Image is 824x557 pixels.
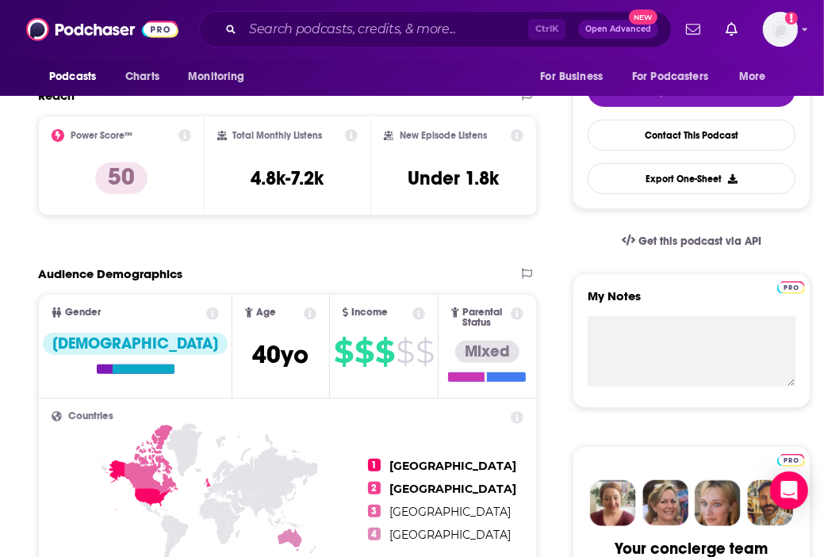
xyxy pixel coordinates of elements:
span: [GEOGRAPHIC_DATA] [390,505,512,519]
span: Income [351,307,388,318]
div: Open Intercom Messenger [770,471,808,509]
a: Get this podcast via API [609,222,774,261]
h3: Under 1.8k [408,166,499,190]
span: $ [334,339,353,364]
span: For Business [540,66,603,88]
button: open menu [38,62,117,92]
label: My Notes [588,288,795,316]
div: Mixed [455,341,519,363]
a: Pro website [777,279,805,294]
button: open menu [728,62,786,92]
span: 3 [368,505,381,517]
h3: 4.8k-7.2k [251,166,324,190]
a: Pro website [777,452,805,467]
button: open menu [529,62,623,92]
button: Show profile menu [763,12,798,47]
img: Sydney Profile [590,480,636,526]
span: 2 [368,482,381,494]
span: 4 [368,528,381,540]
img: User Profile [763,12,798,47]
span: $ [416,339,434,364]
span: Gender [65,307,101,318]
span: Countries [68,411,113,422]
span: Logged in as nicole.koremenos [763,12,798,47]
span: [GEOGRAPHIC_DATA] [390,459,517,473]
svg: Add a profile image [785,12,798,25]
h2: Total Monthly Listens [233,130,323,141]
span: Monitoring [188,66,244,88]
span: Age [256,307,276,318]
a: Show notifications dropdown [680,16,707,43]
img: Podchaser Pro [777,281,805,294]
p: 50 [95,162,148,194]
span: 1 [368,459,381,471]
button: Open AdvancedNew [578,20,658,39]
span: Podcasts [49,66,96,88]
div: Search podcasts, credits, & more... [199,11,672,48]
span: More [739,66,766,88]
span: $ [355,339,374,364]
a: Contact This Podcast [588,120,795,151]
input: Search podcasts, credits, & more... [243,17,528,42]
h2: Power Score™ [71,130,132,141]
span: [GEOGRAPHIC_DATA] [390,528,512,542]
div: [DEMOGRAPHIC_DATA] [43,333,228,355]
span: [GEOGRAPHIC_DATA] [390,482,517,496]
span: $ [396,339,414,364]
h2: New Episode Listens [400,130,487,141]
img: Jules Profile [695,480,741,526]
button: Export One-Sheet [588,163,795,194]
a: Show notifications dropdown [719,16,744,43]
a: Charts [115,62,169,92]
span: For Podcasters [632,66,708,88]
img: Barbara Profile [642,480,688,526]
img: Podchaser Pro [777,454,805,467]
button: open menu [177,62,265,92]
img: Jon Profile [747,480,793,526]
span: Get this podcast via API [638,235,761,248]
span: Open Advanced [585,25,651,33]
span: Ctrl K [528,19,565,40]
span: Parental Status [462,307,508,328]
button: open menu [622,62,731,92]
span: Charts [125,66,159,88]
span: New [629,10,657,25]
h2: Audience Demographics [38,266,182,281]
span: 40 yo [253,339,309,370]
span: $ [375,339,394,364]
img: Podchaser - Follow, Share and Rate Podcasts [26,14,178,44]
